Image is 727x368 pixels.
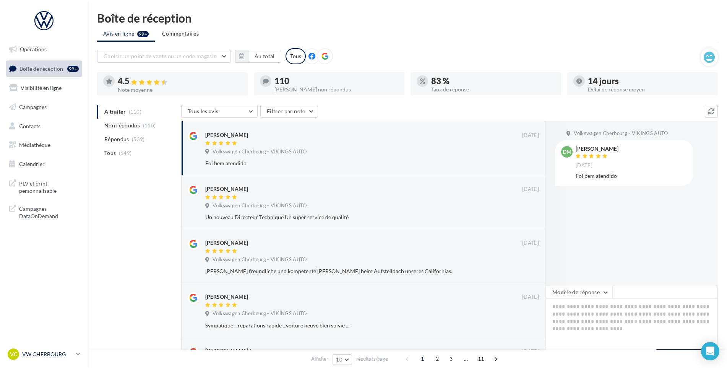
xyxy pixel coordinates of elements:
[205,293,248,301] div: [PERSON_NAME]
[5,200,83,223] a: Campagnes DataOnDemand
[333,354,352,365] button: 10
[5,175,83,198] a: PLV et print personnalisable
[522,186,539,193] span: [DATE]
[205,213,489,221] div: Un nouveau Directeur Technique Un super service de qualité
[5,156,83,172] a: Calendrier
[97,12,718,24] div: Boîte de réception
[416,353,428,365] span: 1
[235,50,281,63] button: Au total
[213,148,307,155] span: Volkswagen Cherbourg - VIKINGS AUTO
[188,108,219,114] span: Tous les avis
[576,146,618,151] div: [PERSON_NAME]
[205,347,261,355] div: [PERSON_NAME]-horn
[205,322,489,329] div: Sympatique ...reparations rapide ...voiture neuve bien suivie ....
[97,50,231,63] button: Choisir un point de vente ou un code magasin
[274,87,398,92] div: [PERSON_NAME] non répondus
[522,240,539,247] span: [DATE]
[5,41,83,57] a: Opérations
[119,150,132,156] span: (649)
[19,178,79,195] span: PLV et print personnalisable
[5,118,83,134] a: Contacts
[356,355,388,363] span: résultats/page
[588,77,712,85] div: 14 jours
[563,148,571,156] span: DM
[205,131,248,139] div: [PERSON_NAME]
[19,65,63,72] span: Boîte de réception
[19,104,47,110] span: Campagnes
[213,256,307,263] span: Volkswagen Cherbourg - VIKINGS AUTO
[431,353,443,365] span: 2
[213,310,307,317] span: Volkswagen Cherbourg - VIKINGS AUTO
[104,135,129,143] span: Répondus
[5,80,83,96] a: Visibilité en ligne
[19,204,79,220] span: Campagnes DataOnDemand
[248,50,281,63] button: Au total
[181,105,258,118] button: Tous les avis
[5,60,83,77] a: Boîte de réception99+
[5,99,83,115] a: Campagnes
[22,350,73,358] p: VW CHERBOURG
[19,122,41,129] span: Contacts
[460,353,472,365] span: ...
[104,122,140,129] span: Non répondus
[205,239,248,247] div: [PERSON_NAME]
[20,46,47,52] span: Opérations
[67,66,79,72] div: 99+
[286,48,306,64] div: Tous
[274,77,398,85] div: 110
[431,87,555,92] div: Taux de réponse
[143,122,156,129] span: (110)
[104,53,217,59] span: Choisir un point de vente ou un code magasin
[19,142,50,148] span: Médiathèque
[260,105,318,118] button: Filtrer par note
[574,130,668,137] span: Volkswagen Cherbourg - VIKINGS AUTO
[546,286,612,299] button: Modèle de réponse
[118,77,242,86] div: 4.5
[588,87,712,92] div: Délai de réponse moyen
[522,348,539,355] span: [DATE]
[21,85,62,91] span: Visibilité en ligne
[576,162,592,169] span: [DATE]
[475,353,487,365] span: 11
[10,350,17,358] span: VC
[445,353,457,365] span: 3
[205,185,248,193] div: [PERSON_NAME]
[311,355,328,363] span: Afficher
[576,172,687,180] div: Foi bem atendido
[213,202,307,209] span: Volkswagen Cherbourg - VIKINGS AUTO
[522,132,539,139] span: [DATE]
[132,136,145,142] span: (539)
[336,357,342,363] span: 10
[431,77,555,85] div: 83 %
[5,137,83,153] a: Médiathèque
[6,347,82,361] a: VC VW CHERBOURG
[701,342,719,360] div: Open Intercom Messenger
[19,161,45,167] span: Calendrier
[205,160,489,167] div: Foi bem atendido
[162,30,199,37] span: Commentaires
[522,294,539,301] span: [DATE]
[118,87,242,93] div: Note moyenne
[205,267,489,275] div: [PERSON_NAME] freundliche und kompetente [PERSON_NAME] beim Aufstelldach unseres Californias.
[104,149,116,157] span: Tous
